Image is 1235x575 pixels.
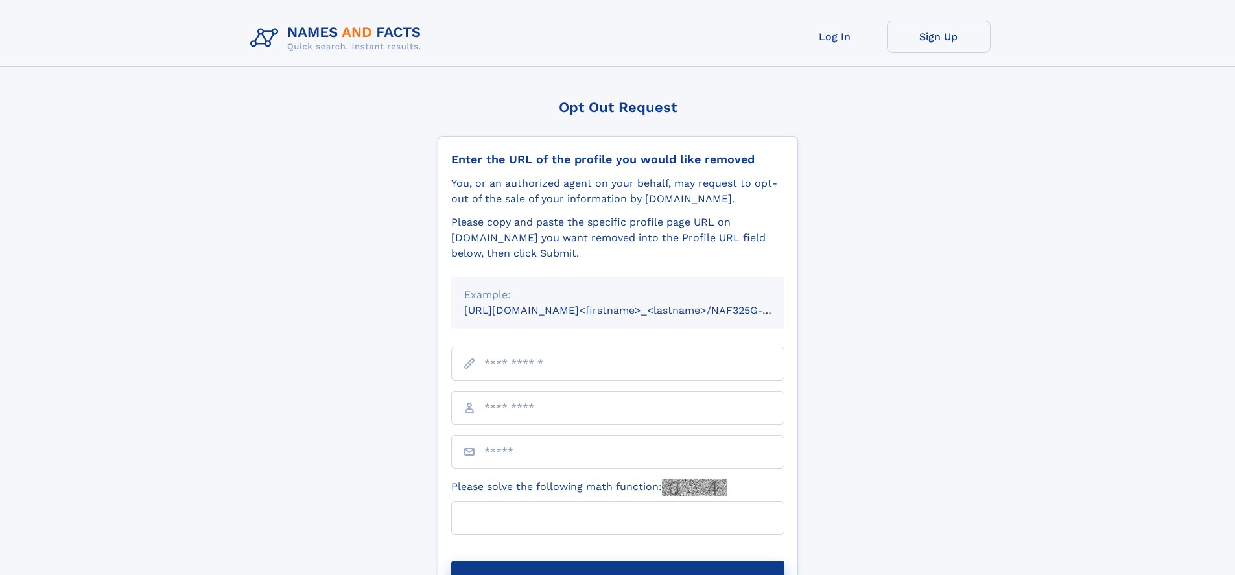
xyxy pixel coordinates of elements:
[451,152,784,167] div: Enter the URL of the profile you would like removed
[464,287,771,303] div: Example:
[464,304,809,316] small: [URL][DOMAIN_NAME]<firstname>_<lastname>/NAF325G-xxxxxxxx
[451,479,727,496] label: Please solve the following math function:
[451,176,784,207] div: You, or an authorized agent on your behalf, may request to opt-out of the sale of your informatio...
[451,215,784,261] div: Please copy and paste the specific profile page URL on [DOMAIN_NAME] you want removed into the Pr...
[887,21,991,53] a: Sign Up
[438,99,798,115] div: Opt Out Request
[783,21,887,53] a: Log In
[245,21,432,56] img: Logo Names and Facts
